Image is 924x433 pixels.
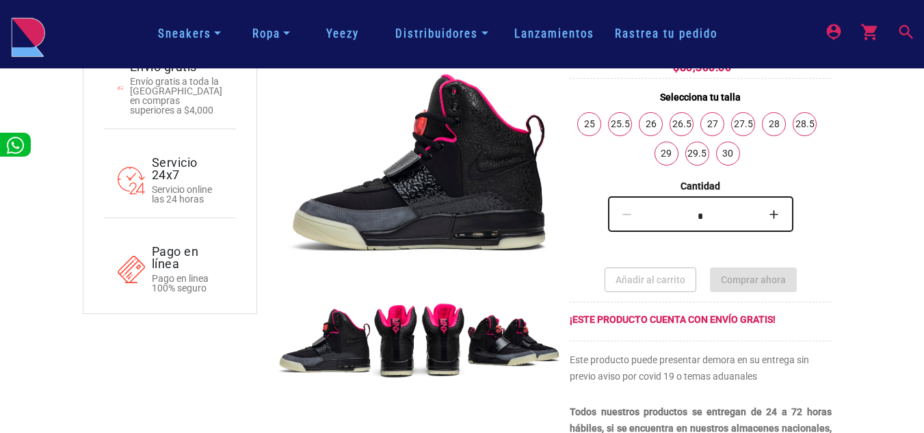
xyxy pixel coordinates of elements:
a: 26.5 [670,113,693,135]
h4: Servicio 24x7 [152,157,222,181]
a: Sneakers [153,22,226,46]
mat-icon: search [897,23,913,39]
h6: Este producto puede presentar demora en su entrega sin previo aviso por covid 19 o temas aduanales [570,352,832,384]
a: 25.5 [609,113,631,135]
div: ¡ESTE PRODUCTO CUENTA CON ENVÍO GRATIS! [570,313,832,327]
h6: Cantidad [570,178,832,194]
a: Ropa [247,22,295,46]
a: 25 [578,113,600,135]
span: Comprar ahora [721,274,786,285]
p: Servicio online las 24 horas [152,185,222,204]
img: Producto del menú [466,293,561,388]
mat-icon: remove [619,207,635,223]
img: whatsappwhite.png [7,137,24,154]
h4: Pago en línea [152,246,222,270]
a: 27.5 [732,113,754,135]
p: Envío gratis a toda la [GEOGRAPHIC_DATA] en compras superiores a $4,000 [130,77,222,115]
button: Comprar ahora [710,267,797,292]
a: 26 [639,113,662,135]
img: Producto del menú [372,293,466,388]
a: 29.5 [686,142,709,165]
button: Añadir al carrito [605,267,696,292]
a: 27 [701,113,724,135]
a: Rastrea tu pedido [605,25,728,42]
img: Producto del menú [278,293,372,388]
mat-icon: shopping_cart [860,23,877,39]
a: logo [11,17,45,51]
a: 28.5 [793,113,816,135]
h4: Envío gratis [130,61,222,73]
img: yg8PmUtc6PX9X5t6mQKFaYkEnouP9S1RFM3b6F1V.png [288,31,550,293]
a: Lanzamientos [504,25,605,42]
h6: Selecciona tu talla [570,89,832,105]
span: Añadir al carrito [616,274,685,285]
a: Distribuidores [390,22,493,46]
a: 30 [717,142,739,165]
mat-icon: add [766,207,782,223]
a: 28 [763,113,785,135]
img: logo [11,17,45,57]
a: Yeezy [316,25,369,42]
mat-icon: person_pin [824,23,841,39]
a: 29 [655,142,678,165]
p: Pago en linea 100% seguro [152,274,222,293]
